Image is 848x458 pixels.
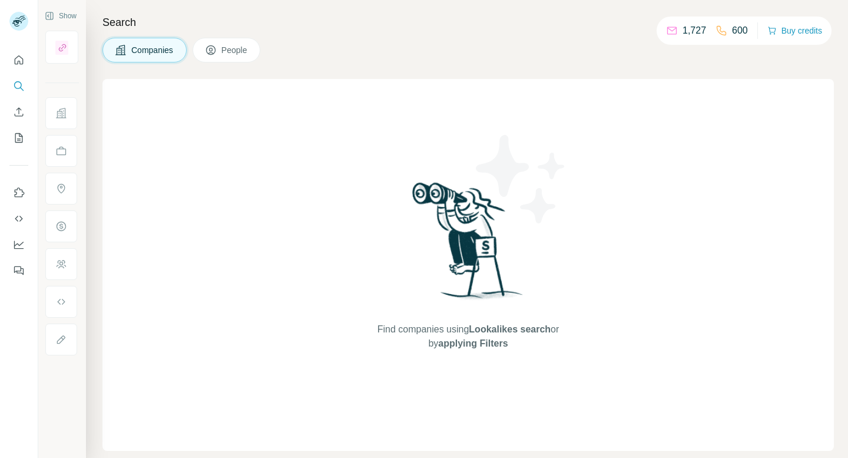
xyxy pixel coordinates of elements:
button: Dashboard [9,234,28,255]
img: Surfe Illustration - Stars [468,126,574,232]
img: Surfe Illustration - Woman searching with binoculars [407,179,529,311]
span: applying Filters [438,338,508,348]
span: Lookalikes search [469,324,551,334]
button: Quick start [9,50,28,71]
p: 600 [732,24,748,38]
span: People [221,44,249,56]
span: Companies [131,44,174,56]
button: Feedback [9,260,28,281]
button: Buy credits [767,22,822,39]
button: Search [9,75,28,97]
button: Show [37,7,85,25]
span: Find companies using or by [374,322,562,351]
button: Use Surfe API [9,208,28,229]
h4: Search [102,14,834,31]
button: My lists [9,127,28,149]
p: 1,727 [683,24,706,38]
button: Use Surfe on LinkedIn [9,182,28,203]
button: Enrich CSV [9,101,28,123]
